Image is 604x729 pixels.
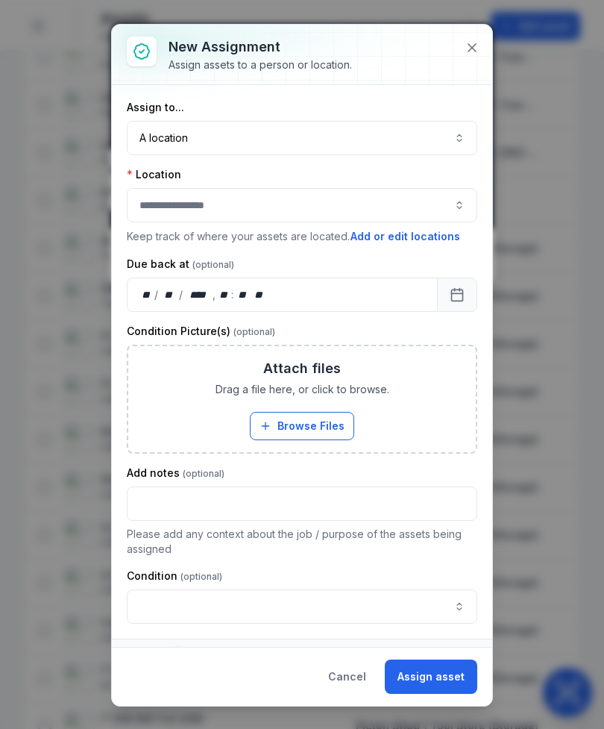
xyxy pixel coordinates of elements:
p: Please add any context about the job / purpose of the assets being assigned [127,527,477,557]
div: Assign assets to a person or location. [169,57,352,72]
div: , [213,287,217,302]
button: Browse Files [250,412,354,440]
div: 2 [169,645,187,663]
button: A location [127,121,477,155]
label: Assign to... [127,100,184,115]
div: / [179,287,184,302]
div: month, [160,287,180,302]
p: Keep track of where your assets are located. [127,228,477,245]
label: Location [127,167,181,182]
div: hour, [217,287,232,302]
span: Drag a file here, or click to browse. [216,382,389,397]
button: Cancel [315,660,379,694]
label: Condition [127,569,222,583]
div: day, [139,287,154,302]
div: am/pm, [251,287,268,302]
div: / [154,287,160,302]
button: Add or edit locations [350,228,461,245]
button: Assets2 [112,639,492,669]
div: minute, [235,287,250,302]
h3: Attach files [263,358,341,379]
button: Assign asset [385,660,477,694]
button: Calendar [437,278,477,312]
div: : [231,287,235,302]
label: Add notes [127,466,224,481]
div: year, [184,287,212,302]
h3: New assignment [169,37,352,57]
label: Due back at [127,257,234,272]
span: Assets [127,645,187,663]
label: Condition Picture(s) [127,324,275,339]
